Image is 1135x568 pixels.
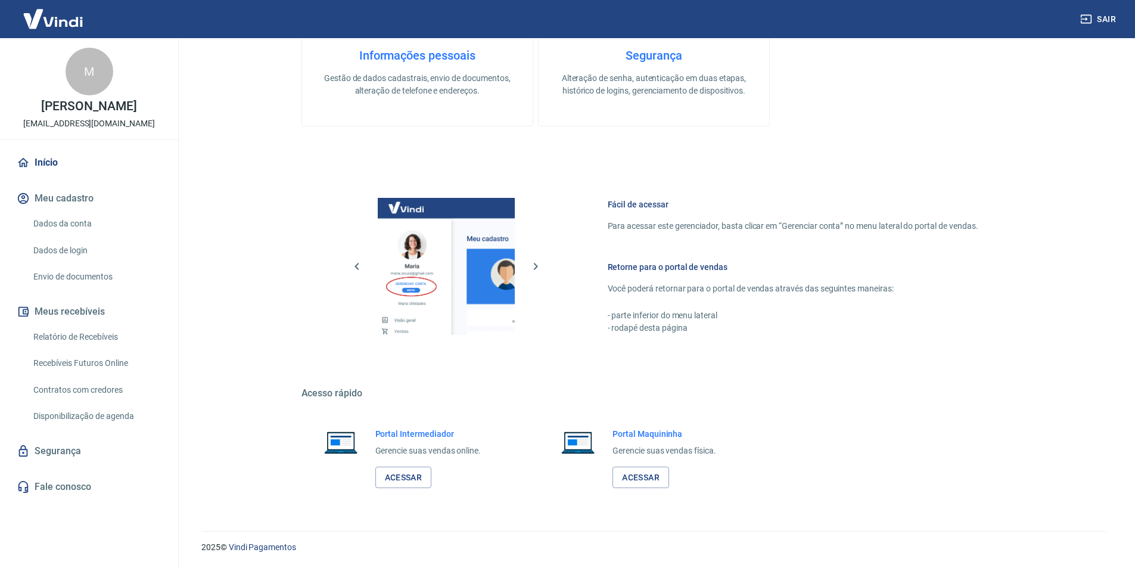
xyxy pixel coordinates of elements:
[612,428,716,440] h6: Portal Maquininha
[14,185,164,212] button: Meu cadastro
[23,117,155,130] p: [EMAIL_ADDRESS][DOMAIN_NAME]
[375,445,481,457] p: Gerencie suas vendas online.
[301,387,1007,399] h5: Acesso rápido
[201,541,1106,554] p: 2025 ©
[608,220,978,232] p: Para acessar este gerenciador, basta clicar em “Gerenciar conta” no menu lateral do portal de ven...
[558,48,750,63] h4: Segurança
[558,72,750,97] p: Alteração de senha, autenticação em duas etapas, histórico de logins, gerenciamento de dispositivos.
[612,445,716,457] p: Gerencie suas vendas física.
[612,467,669,489] a: Acessar
[1078,8,1121,30] button: Sair
[29,212,164,236] a: Dados da conta
[608,261,978,273] h6: Retorne para o portal de vendas
[14,299,164,325] button: Meus recebíveis
[29,265,164,289] a: Envio de documentos
[41,100,136,113] p: [PERSON_NAME]
[29,351,164,375] a: Recebíveis Futuros Online
[375,467,432,489] a: Acessar
[608,283,978,295] p: Você poderá retornar para o portal de vendas através das seguintes maneiras:
[321,72,514,97] p: Gestão de dados cadastrais, envio de documentos, alteração de telefone e endereços.
[229,542,296,552] a: Vindi Pagamentos
[29,325,164,349] a: Relatório de Recebíveis
[14,1,92,37] img: Vindi
[608,309,978,322] p: - parte inferior do menu lateral
[66,48,113,95] div: M
[14,150,164,176] a: Início
[378,198,515,335] img: Imagem da dashboard mostrando o botão de gerenciar conta na sidebar no lado esquerdo
[608,322,978,334] p: - rodapé desta página
[608,198,978,210] h6: Fácil de acessar
[321,48,514,63] h4: Informações pessoais
[14,474,164,500] a: Fale conosco
[316,428,366,457] img: Imagem de um notebook aberto
[29,378,164,402] a: Contratos com credores
[29,404,164,429] a: Disponibilização de agenda
[29,238,164,263] a: Dados de login
[375,428,481,440] h6: Portal Intermediador
[14,438,164,464] a: Segurança
[553,428,603,457] img: Imagem de um notebook aberto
